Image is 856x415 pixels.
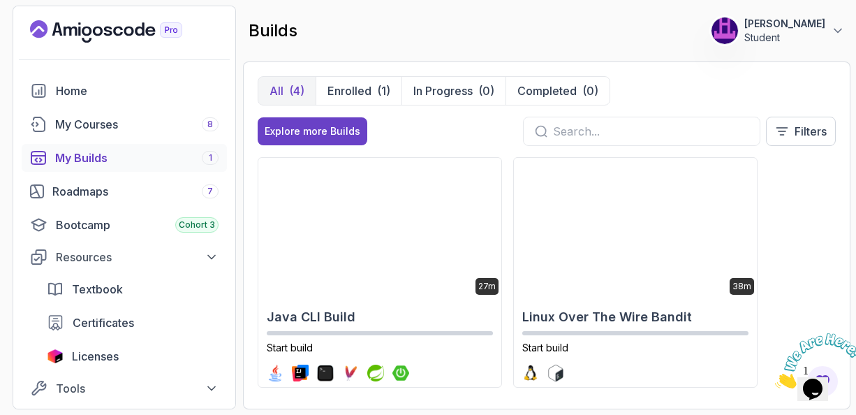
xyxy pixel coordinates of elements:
img: spring-boot logo [392,365,409,381]
p: Enrolled [327,82,371,99]
button: Enrolled(1) [316,77,401,105]
img: terminal logo [317,365,334,381]
img: Chat attention grabber [6,6,92,61]
span: 1 [6,6,11,17]
span: 7 [207,186,213,197]
a: builds [22,144,227,172]
p: Student [744,31,825,45]
a: textbook [38,275,227,303]
button: Resources [22,245,227,270]
button: Filters [766,117,836,146]
img: spring logo [367,365,384,381]
a: Linux Over The Wire Bandit card38mLinux Over The Wire BanditStart buildlinux logobash logo [513,157,758,388]
span: Start build [267,342,313,354]
input: Search... [553,123,748,140]
button: Explore more Builds [258,117,367,145]
img: bash logo [547,365,564,381]
h2: Linux Over The Wire Bandit [522,307,748,327]
a: Landing page [30,20,214,43]
a: home [22,77,227,105]
p: All [270,82,283,99]
a: bootcamp [22,211,227,239]
div: Resources [56,249,219,265]
img: jetbrains icon [47,349,64,363]
iframe: chat widget [769,328,856,394]
button: user profile image[PERSON_NAME]Student [711,17,845,45]
div: My Builds [55,150,219,166]
button: Tools [22,376,227,401]
a: courses [22,110,227,138]
button: Completed(0) [506,77,610,105]
a: Java CLI Build card27mJava CLI BuildStart buildjava logointellij logoterminal logomaven logosprin... [258,157,502,388]
span: Licenses [72,348,119,365]
span: Cohort 3 [179,219,215,231]
div: Tools [56,380,219,397]
div: (0) [478,82,494,99]
p: 27m [478,281,496,292]
img: maven logo [342,365,359,381]
div: (4) [289,82,304,99]
p: In Progress [413,82,473,99]
h2: Java CLI Build [267,307,493,327]
img: user profile image [711,17,738,44]
div: Bootcamp [56,217,219,233]
img: linux logo [522,365,539,381]
span: Start build [522,342,568,354]
span: Certificates [73,314,134,331]
div: (1) [377,82,390,99]
a: licenses [38,342,227,370]
h2: builds [249,20,297,42]
p: 38m [732,281,751,292]
a: roadmaps [22,177,227,205]
div: My Courses [55,116,219,133]
img: Linux Over The Wire Bandit card [514,158,757,298]
button: In Progress(0) [401,77,506,105]
p: Filters [795,123,827,140]
div: Roadmaps [52,183,219,200]
span: 8 [207,119,213,130]
img: java logo [267,365,283,381]
img: Java CLI Build card [258,158,501,298]
button: All(4) [258,77,316,105]
span: Textbook [72,281,123,298]
div: Explore more Builds [265,124,360,138]
p: [PERSON_NAME] [744,17,825,31]
div: Home [56,82,219,99]
a: certificates [38,309,227,337]
span: 1 [209,152,212,163]
div: (0) [582,82,598,99]
img: intellij logo [292,365,309,381]
p: Completed [517,82,577,99]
